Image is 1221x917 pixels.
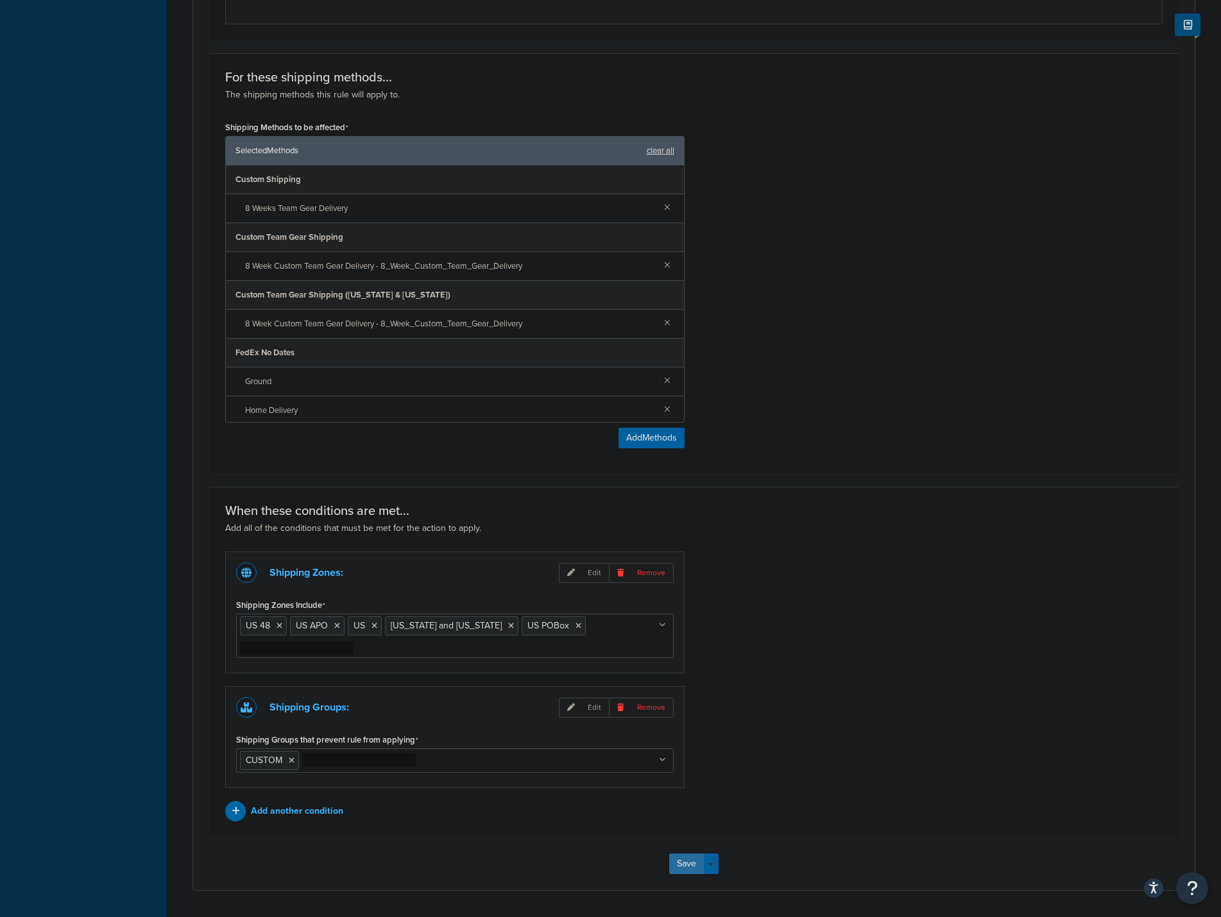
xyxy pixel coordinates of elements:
p: Add all of the conditions that must be met for the action to apply. [225,521,1163,535]
span: US APO [296,619,328,632]
p: Shipping Groups: [269,698,349,716]
div: FedEx No Dates [226,339,684,367]
h3: For these shipping methods... [225,70,1163,84]
p: Edit [559,563,609,583]
p: Edit [559,698,609,718]
span: CUSTOM [246,753,282,767]
div: Custom Shipping [226,165,684,194]
a: clear all [647,142,674,160]
span: Home Delivery [245,401,654,419]
label: Shipping Zones Include [236,600,325,610]
span: [US_STATE] and [US_STATE] [391,619,502,632]
span: US 48 [246,619,270,632]
p: Shipping Zones: [269,564,343,582]
button: AddMethods [619,428,685,448]
span: Ground [245,373,654,391]
span: 8 Week Custom Team Gear Delivery - 8_Week_Custom_Team_Gear_Delivery [245,315,654,333]
p: Remove [609,563,674,583]
button: Open Resource Center [1176,872,1208,904]
span: 8 Weeks Team Gear Delivery [245,199,654,217]
span: US POBox [527,619,569,632]
p: Remove [609,698,674,718]
h3: When these conditions are met... [225,503,1163,517]
span: US [354,619,365,632]
button: Show Help Docs [1175,13,1200,36]
div: Custom Team Gear Shipping ([US_STATE] & [US_STATE]) [226,281,684,310]
label: Shipping Methods to be affected [225,122,348,133]
div: Custom Team Gear Shipping [226,223,684,252]
label: Shipping Groups that prevent rule from applying [236,735,418,745]
button: Save [669,854,704,874]
p: The shipping methods this rule will apply to. [225,88,1163,102]
span: Selected Methods [235,142,640,160]
span: 8 Week Custom Team Gear Delivery - 8_Week_Custom_Team_Gear_Delivery [245,257,654,275]
p: Add another condition [251,802,343,820]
